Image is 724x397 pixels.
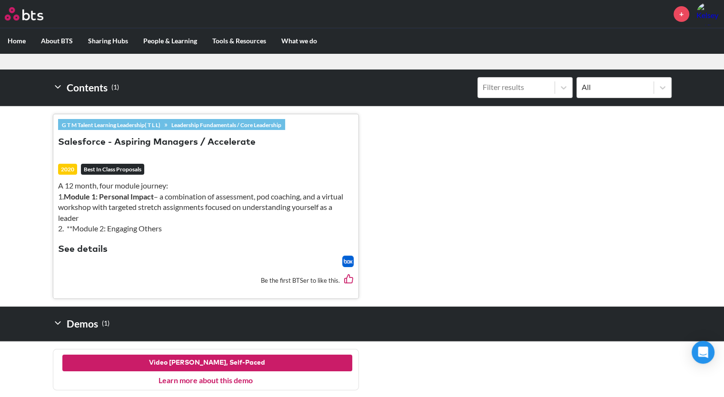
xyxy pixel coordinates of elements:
div: Open Intercom Messenger [692,341,714,364]
a: Learn more about this demo [159,376,253,385]
div: Be the first BTSer to like this. [58,267,354,293]
img: BTS Logo [5,7,43,20]
div: All [582,82,649,92]
label: What we do [274,29,325,53]
a: Profile [696,2,719,25]
small: ( 1 ) [102,317,109,330]
img: Box logo [342,256,354,267]
label: Sharing Hubs [80,29,136,53]
img: Kelsey Raymond [696,2,719,25]
div: 2020 [58,164,77,175]
button: See details [58,243,108,256]
a: Download file from Box [342,256,354,267]
label: Tools & Resources [205,29,274,53]
a: + [674,6,689,22]
div: » [58,119,285,129]
a: G T M Talent Learning Leadership( T L L) [58,119,164,130]
em: Best In Class Proposals [81,164,144,175]
button: Salesforce - Aspiring Managers / Accelerate [58,136,256,149]
small: ( 1 ) [111,81,119,94]
label: People & Learning [136,29,205,53]
h2: Demos [53,314,109,333]
a: Go home [5,7,61,20]
label: About BTS [33,29,80,53]
button: Video [PERSON_NAME], Self-Paced [62,355,352,372]
a: Leadership Fundamentals / Core Leadership [168,119,285,130]
div: Filter results [483,82,550,92]
p: A 12 month, four module journey: 1. – a combination of assessment, pod coaching, and a virtual wo... [58,180,354,234]
strong: Module 1: Personal Impact [64,192,154,201]
h2: Contents [53,77,119,98]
